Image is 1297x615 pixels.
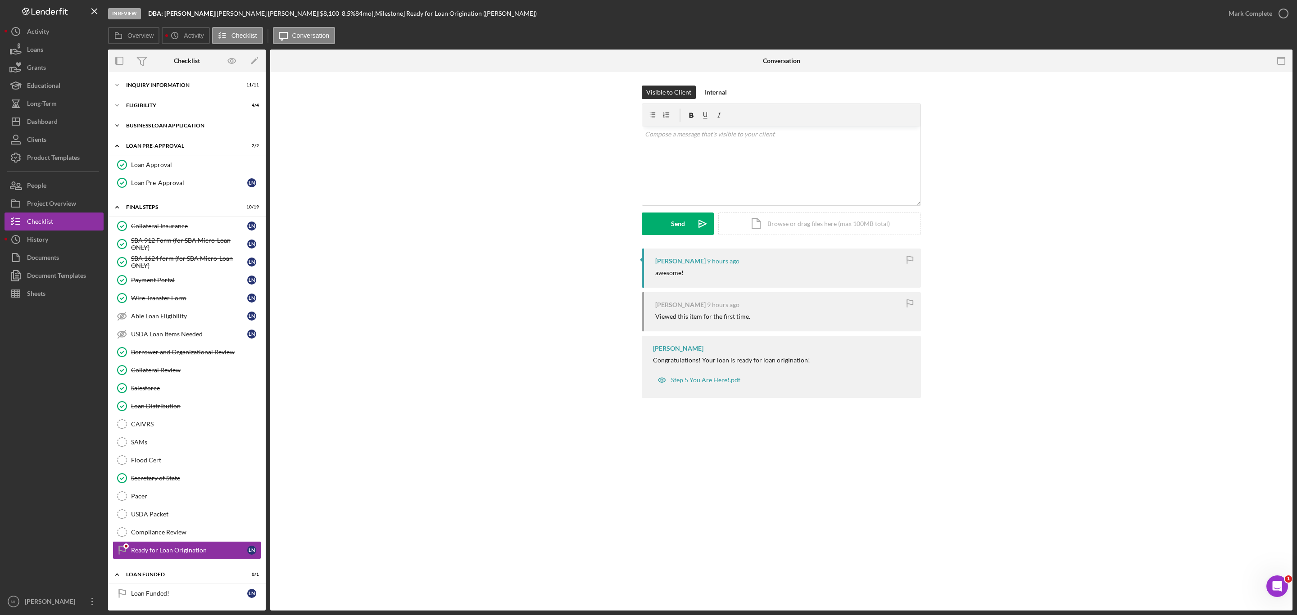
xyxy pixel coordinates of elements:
[131,348,261,356] div: Borrower and Organizational Review
[108,8,141,19] div: In Review
[27,113,58,133] div: Dashboard
[247,312,256,321] div: L N
[655,269,684,276] div: awesome!
[11,599,17,604] text: NL
[247,276,256,285] div: L N
[126,123,254,128] div: BUSINESS LOAN APPLICATION
[5,213,104,231] button: Checklist
[27,23,49,43] div: Activity
[247,258,256,267] div: L N
[5,59,104,77] button: Grants
[653,357,810,364] div: Congratulations! Your loan is ready for loan origination!
[113,505,261,523] a: USDA Packet
[5,592,104,610] button: NL[PERSON_NAME]
[148,10,217,17] div: |
[113,523,261,541] a: Compliance Review
[27,213,53,233] div: Checklist
[131,179,247,186] div: Loan Pre-Approval
[5,41,104,59] button: Loans
[5,77,104,95] button: Educational
[113,361,261,379] a: Collateral Review
[653,345,703,352] div: [PERSON_NAME]
[113,415,261,433] a: CAIVRS
[113,343,261,361] a: Borrower and Organizational Review
[653,371,745,389] button: Step 5 You Are Here!.pdf
[1285,575,1292,583] span: 1
[131,511,261,518] div: USDA Packet
[113,271,261,289] a: Payment PortalLN
[5,113,104,131] button: Dashboard
[131,529,261,536] div: Compliance Review
[5,23,104,41] a: Activity
[642,86,696,99] button: Visible to Client
[5,231,104,249] button: History
[113,433,261,451] a: SAMs
[5,131,104,149] button: Clients
[273,27,336,44] button: Conversation
[247,294,256,303] div: L N
[5,267,104,285] a: Document Templates
[131,161,261,168] div: Loan Approval
[126,143,236,149] div: LOAN PRE-APPROVAL
[5,95,104,113] button: Long-Term
[292,32,330,39] label: Conversation
[113,584,261,602] a: Loan Funded!LN
[5,249,104,267] a: Documents
[131,330,247,338] div: USDA Loan Items Needed
[113,307,261,325] a: Able Loan EligibilityLN
[671,213,685,235] div: Send
[126,103,236,108] div: ELIGIBILITY
[763,57,800,64] div: Conversation
[27,249,59,269] div: Documents
[131,276,247,284] div: Payment Portal
[231,32,257,39] label: Checklist
[705,86,727,99] div: Internal
[27,95,57,115] div: Long-Term
[320,9,339,17] span: $8,100
[243,103,259,108] div: 4 / 4
[217,10,320,17] div: [PERSON_NAME] [PERSON_NAME] |
[27,77,60,97] div: Educational
[127,32,154,39] label: Overview
[131,366,261,374] div: Collateral Review
[5,176,104,194] a: People
[655,301,706,308] div: [PERSON_NAME]
[131,294,247,302] div: Wire Transfer Form
[131,312,247,320] div: Able Loan Eligibility
[113,174,261,192] a: Loan Pre-ApprovalLN
[113,217,261,235] a: Collateral InsuranceLN
[131,475,261,482] div: Secretary of State
[700,86,731,99] button: Internal
[113,253,261,271] a: SBA 1624 form (for SBA Micro-Loan ONLY)LN
[5,194,104,213] button: Project Overview
[131,402,261,410] div: Loan Distribution
[5,285,104,303] button: Sheets
[707,301,739,308] time: 2025-09-12 04:56
[655,313,750,320] div: Viewed this item for the first time.
[113,397,261,415] a: Loan Distribution
[247,222,256,231] div: L N
[243,143,259,149] div: 2 / 2
[707,258,739,265] time: 2025-09-12 04:56
[113,325,261,343] a: USDA Loan Items NeededLN
[243,82,259,88] div: 11 / 11
[131,547,247,554] div: Ready for Loan Origination
[23,592,81,613] div: [PERSON_NAME]
[113,289,261,307] a: Wire Transfer FormLN
[113,235,261,253] a: SBA 912 Form (for SBA Micro-Loan ONLY)LN
[113,156,261,174] a: Loan Approval
[162,27,209,44] button: Activity
[131,255,247,269] div: SBA 1624 form (for SBA Micro-Loan ONLY)
[126,204,236,210] div: FINAL STEPS
[113,541,261,559] a: Ready for Loan OriginationLN
[1220,5,1292,23] button: Mark Complete
[126,572,236,577] div: LOAN FUNDED
[148,9,215,17] b: DBA: [PERSON_NAME]
[126,82,236,88] div: INQUIRY INFORMATION
[27,59,46,79] div: Grants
